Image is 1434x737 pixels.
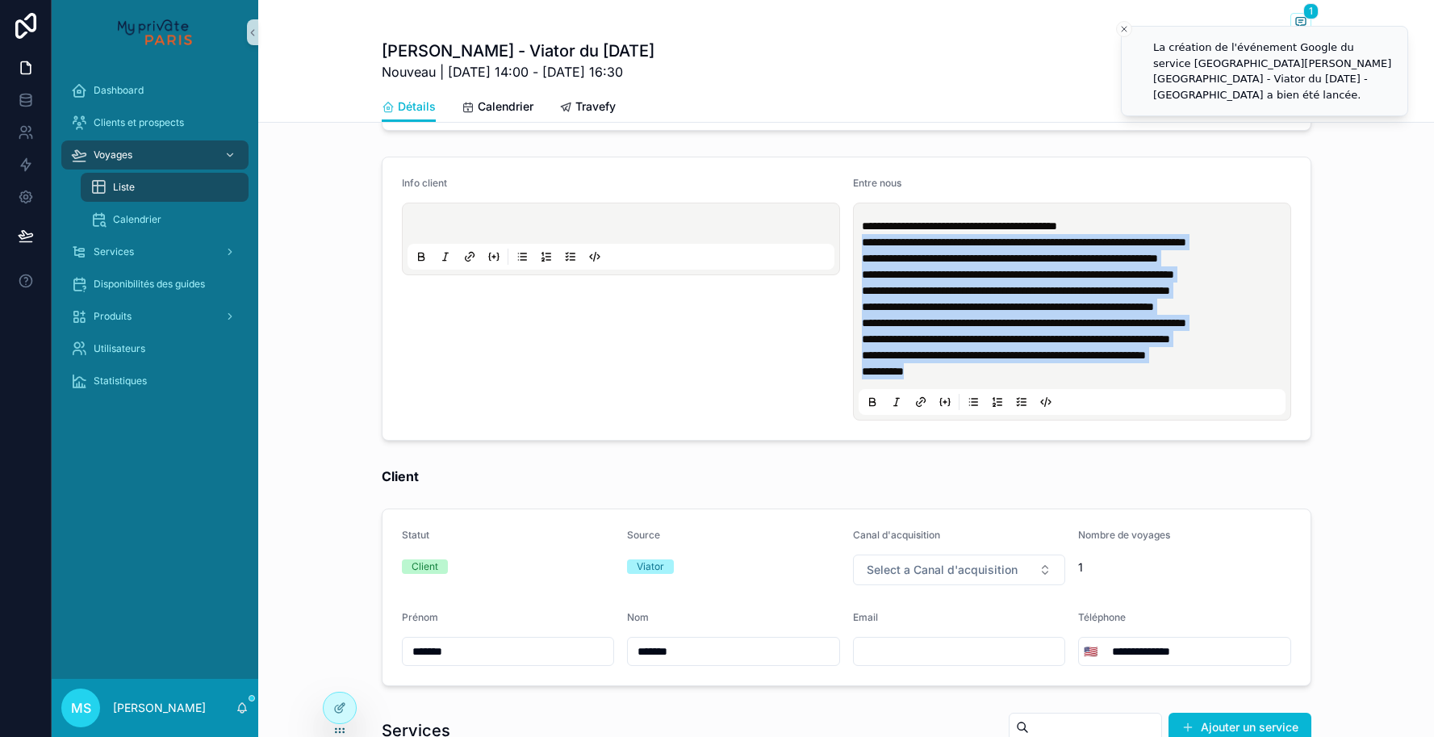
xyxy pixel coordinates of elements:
span: Calendrier [113,213,161,226]
p: [PERSON_NAME] [113,700,206,716]
button: 1 [1290,13,1311,33]
a: Utilisateurs [61,334,249,363]
div: Viator [637,559,664,574]
a: Services [61,237,249,266]
span: Nombre de voyages [1078,529,1170,541]
span: 1 [1303,3,1319,19]
button: Select Button [1079,637,1102,666]
span: Travefy [575,98,616,115]
a: Liste [81,173,249,202]
div: scrollable content [52,65,258,417]
button: Select Button [853,555,1066,585]
span: Source [627,529,660,541]
span: Statistiques [94,375,147,387]
div: La création de l'événement Google du service [GEOGRAPHIC_DATA][PERSON_NAME][GEOGRAPHIC_DATA] - Vi... [1153,40,1394,103]
span: Info client [402,177,447,189]
a: Voyages [61,140,249,170]
strong: Client [382,468,419,484]
a: Calendrier [462,92,533,124]
span: Statut [402,529,429,541]
span: Produits [94,310,132,323]
span: Utilisateurs [94,342,145,355]
span: Email [853,611,878,623]
h1: [PERSON_NAME] - Viator du [DATE] [382,40,654,62]
button: Close toast [1116,21,1132,37]
span: Select a Canal d'acquisition [867,562,1018,578]
img: App logo [118,19,191,45]
span: Calendrier [478,98,533,115]
span: Entre nous [853,177,901,189]
div: Client [412,559,438,574]
a: Détails [382,92,436,123]
span: MS [71,698,91,718]
a: Dashboard [61,76,249,105]
span: Services [94,245,134,258]
span: Clients et prospects [94,116,184,129]
a: Statistiques [61,366,249,396]
span: Téléphone [1078,611,1126,623]
span: Nouveau | [DATE] 14:00 - [DATE] 16:30 [382,62,654,82]
span: Dashboard [94,84,144,97]
span: Liste [113,181,135,194]
span: 🇺🇸 [1084,643,1097,660]
a: Disponibilités des guides [61,270,249,299]
span: Disponibilités des guides [94,278,205,291]
a: Calendrier [81,205,249,234]
a: Travefy [559,92,616,124]
a: Produits [61,302,249,331]
span: Détails [398,98,436,115]
span: Nom [627,611,649,623]
span: Canal d'acquisition [853,529,940,541]
a: Clients et prospects [61,108,249,137]
span: 1 [1078,559,1291,576]
span: Prénom [402,611,438,623]
span: Voyages [94,149,132,161]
